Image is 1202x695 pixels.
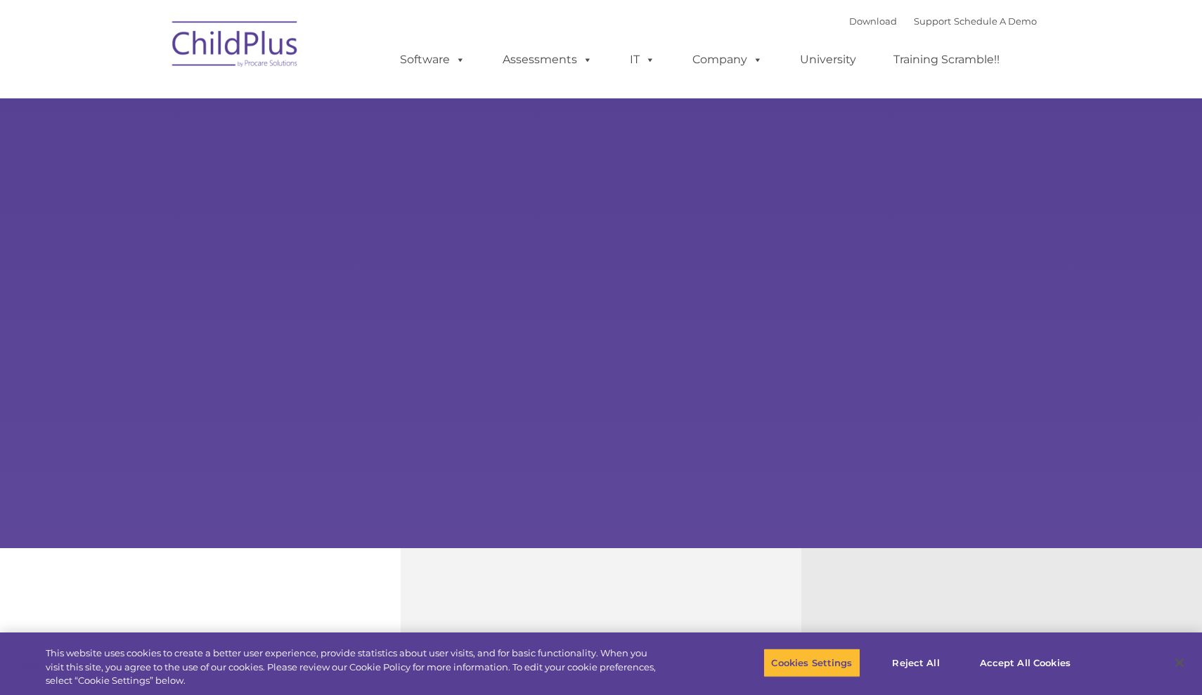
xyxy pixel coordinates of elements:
a: Software [386,46,479,74]
a: Company [678,46,777,74]
button: Accept All Cookies [972,648,1078,677]
a: Schedule A Demo [954,15,1037,27]
a: IT [616,46,669,74]
a: Support [914,15,951,27]
img: ChildPlus by Procare Solutions [165,11,306,82]
button: Cookies Settings [763,648,860,677]
font: | [849,15,1037,27]
a: University [786,46,870,74]
a: Assessments [489,46,607,74]
a: Training Scramble!! [879,46,1014,74]
button: Close [1164,647,1195,678]
button: Reject All [872,648,960,677]
a: Download [849,15,897,27]
div: This website uses cookies to create a better user experience, provide statistics about user visit... [46,647,661,688]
